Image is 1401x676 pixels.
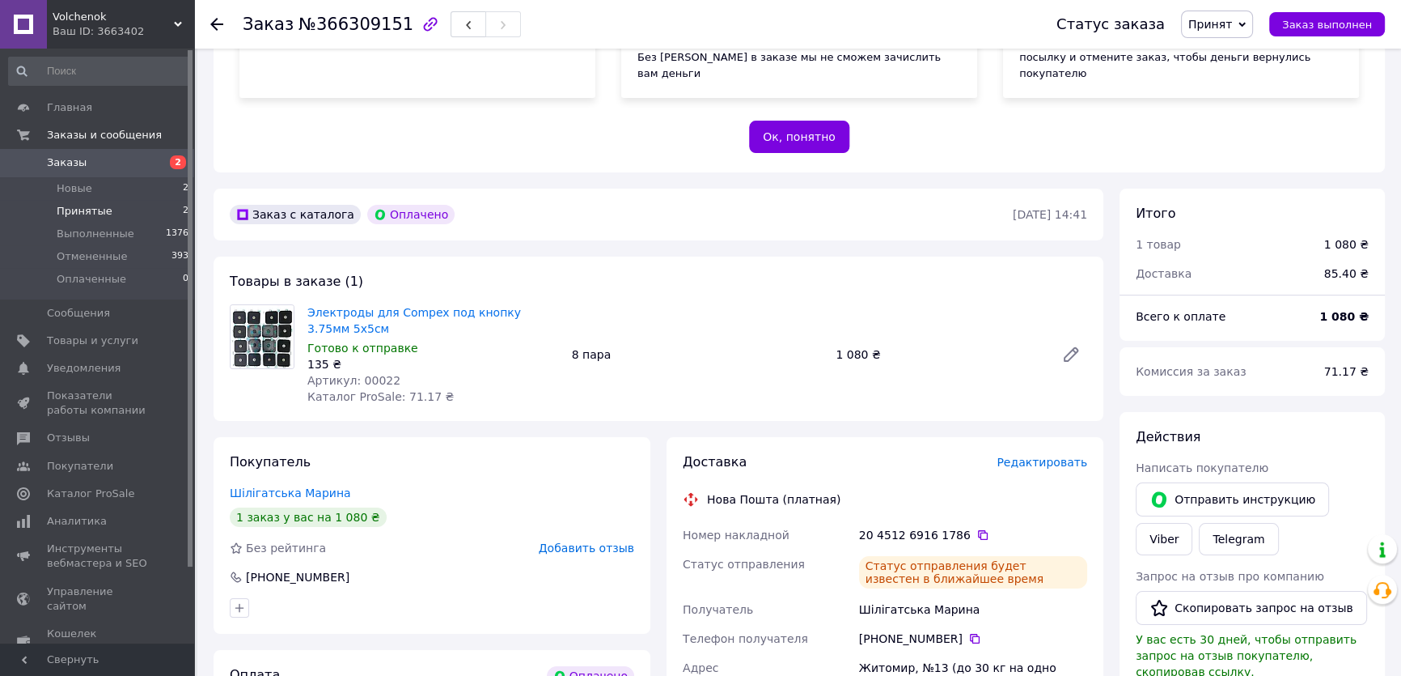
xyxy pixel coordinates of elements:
div: Ваш ID: 3663402 [53,24,194,39]
span: Каталог ProSale [47,487,134,501]
span: Покупатели [47,459,113,474]
button: Скопировать запрос на отзыв [1136,591,1367,625]
span: №366309151 [298,15,413,34]
span: Оплаченные [57,272,126,287]
div: 135 ₴ [307,356,559,372]
div: Без [PERSON_NAME] в заказе мы не сможем зачислить вам деньги [637,49,961,82]
button: Ок, понятно [749,121,849,153]
span: Выполненные [57,227,134,241]
a: Редактировать [1055,338,1087,371]
button: Заказ выполнен [1269,12,1385,36]
div: [PHONE_NUMBER] [859,631,1087,647]
span: 393 [171,249,188,264]
span: Написать покупателю [1136,461,1268,474]
span: Уведомления [47,361,121,376]
div: 8 пара [565,343,830,366]
div: Статус отправления будет известен в ближайшее время [859,556,1087,589]
span: Каталог ProSale: 71.17 ₴ [307,390,454,403]
input: Поиск [8,57,190,86]
span: 71.17 ₴ [1324,365,1369,378]
span: Отзывы [47,431,90,445]
div: Вернуться назад [210,16,223,32]
div: Шілігатська Марина [856,595,1090,624]
a: Электроды для Compex под кнопку 3.75мм 5х5см [307,306,521,335]
span: Принят [1188,18,1232,31]
a: Telegram [1199,523,1278,555]
span: Доставка [1136,267,1191,280]
span: Редактировать [997,456,1087,469]
span: Товары и услуги [47,334,138,348]
span: Отмененные [57,249,127,264]
span: 1 товар [1136,238,1181,251]
span: Заказы и сообщения [47,128,162,142]
a: Viber [1136,523,1192,555]
span: 2 [183,181,188,196]
div: 1 080 ₴ [1324,236,1369,253]
span: Заказы [47,155,87,170]
span: Аналитика [47,514,107,529]
span: Получатель [683,603,753,616]
b: 1 080 ₴ [1319,310,1369,323]
div: 20 4512 6916 1786 [859,527,1087,543]
div: Статус заказа [1056,16,1165,32]
span: Итого [1136,206,1175,221]
span: Показатели работы компании [47,389,150,418]
span: Volchenok [53,10,174,24]
span: 0 [183,272,188,287]
span: Управление сайтом [47,585,150,614]
span: Новые [57,181,92,196]
div: Нова Пошта (платная) [703,491,844,508]
span: Главная [47,100,92,115]
span: Запрос на отзыв про компанию [1136,570,1324,583]
span: 2 [183,204,188,219]
a: Шілігатська Марина [230,487,351,500]
span: Покупатель [230,454,311,470]
span: Доставка [683,454,747,470]
span: Без рейтинга [246,542,326,555]
div: 1 заказ у вас на 1 080 ₴ [230,508,387,527]
span: 1376 [166,227,188,241]
span: Комиссия за заказ [1136,365,1247,378]
span: Телефон получателя [683,632,808,645]
span: Всего к оплате [1136,310,1225,323]
span: Товары в заказе (1) [230,274,363,289]
span: Инструменты вебмастера и SEO [47,542,150,571]
div: Заказ с каталога [230,205,361,224]
span: Адрес [683,661,718,674]
div: [PHONE_NUMBER] [244,569,351,585]
span: Действия [1136,429,1200,444]
div: 1 080 ₴ [829,343,1048,366]
span: Добавить отзыв [539,542,634,555]
span: Артикул: 00022 [307,374,400,387]
span: Статус отправления [683,558,805,571]
img: Электроды для Compex под кнопку 3.75мм 5х5см [231,305,294,368]
time: [DATE] 14:41 [1013,208,1087,221]
span: Номер накладной [683,529,789,542]
span: Готово к отправке [307,342,418,355]
span: Кошелек компании [47,627,150,656]
span: Заказ [243,15,294,34]
div: Оплачено [367,205,455,224]
button: Отправить инструкцию [1136,483,1329,517]
div: 85.40 ₴ [1314,256,1378,291]
div: Если покупатель откажется от заказа — отозвите посылку и отмените заказ, чтобы деньги вернулись п... [1019,33,1343,82]
span: Сообщения [47,306,110,321]
span: 2 [170,155,186,169]
span: Заказ выполнен [1282,19,1372,31]
span: Принятые [57,204,112,219]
